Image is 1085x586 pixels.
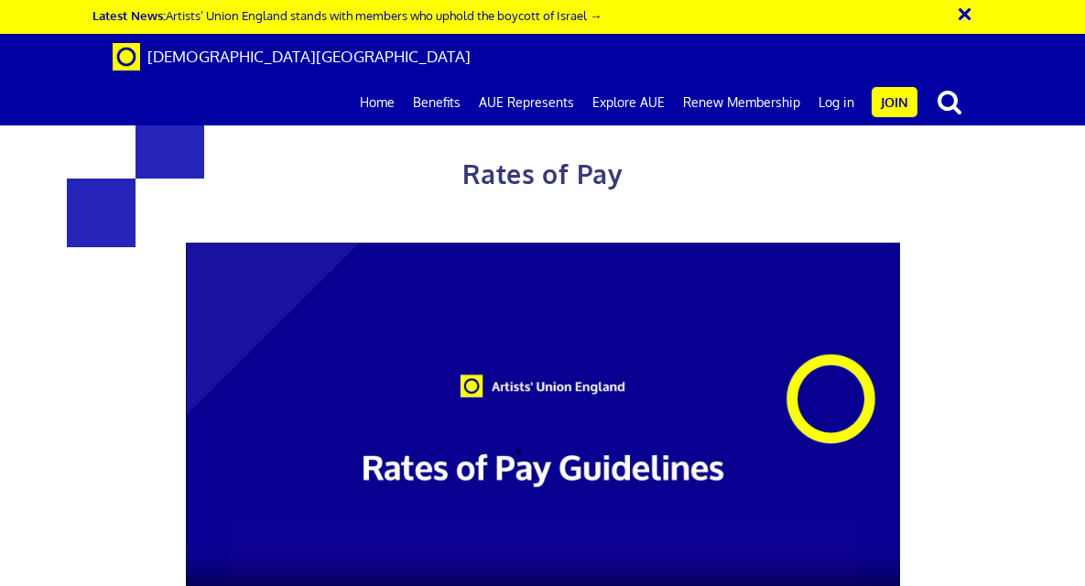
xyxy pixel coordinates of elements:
[99,34,484,80] a: Brand [DEMOGRAPHIC_DATA][GEOGRAPHIC_DATA]
[583,80,674,125] a: Explore AUE
[470,80,583,125] a: AUE Represents
[351,80,404,125] a: Home
[147,47,471,66] span: [DEMOGRAPHIC_DATA][GEOGRAPHIC_DATA]
[921,82,978,121] button: search
[462,157,623,190] span: Rates of Pay
[674,80,809,125] a: Renew Membership
[872,87,917,117] a: Join
[92,7,602,23] a: Latest News:Artists’ Union England stands with members who uphold the boycott of Israel →
[92,7,166,23] strong: Latest News:
[809,80,863,125] a: Log in
[404,80,470,125] a: Benefits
